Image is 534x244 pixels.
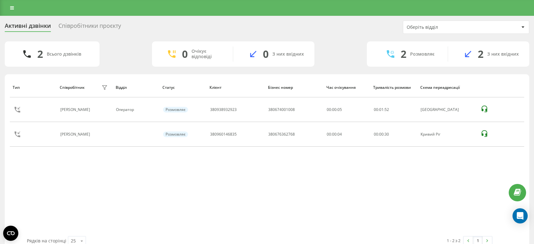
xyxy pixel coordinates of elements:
[210,132,237,137] div: 380960146835
[163,107,188,113] div: Розмовляє
[410,52,434,57] div: Розмовляє
[374,107,389,112] div: : :
[37,48,43,60] div: 2
[162,85,203,90] div: Статус
[209,85,262,90] div: Клієнт
[182,48,188,60] div: 0
[420,85,474,90] div: Схема переадресації
[268,132,295,137] div: 380676362768
[71,238,76,244] div: 25
[60,107,92,112] div: [PERSON_NAME]
[210,107,237,112] div: 380938932923
[478,48,483,60] div: 2
[191,49,223,59] div: Очікує відповіді
[272,52,304,57] div: З них вхідних
[379,107,384,112] span: 01
[268,85,320,90] div: Бізнес номер
[3,226,18,241] button: Open CMP widget
[421,107,474,112] div: [GEOGRAPHIC_DATA]
[27,238,66,244] span: Рядків на сторінці
[447,237,460,244] div: 1 - 2 з 2
[116,107,156,112] div: Оператор
[487,52,519,57] div: З них вхідних
[401,48,406,60] div: 2
[374,132,389,137] div: : :
[47,52,81,57] div: Всього дзвінків
[374,107,378,112] span: 00
[60,132,92,137] div: [PERSON_NAME]
[5,22,51,32] div: Активні дзвінки
[385,131,389,137] span: 30
[374,131,378,137] span: 00
[116,85,157,90] div: Відділ
[327,107,367,112] div: 00:00:05
[385,107,389,112] span: 52
[58,22,121,32] div: Співробітники проєкту
[513,208,528,223] div: Open Intercom Messenger
[13,85,54,90] div: Тип
[326,85,367,90] div: Час очікування
[407,25,482,30] div: Оберіть відділ
[327,132,367,137] div: 00:00:04
[379,131,384,137] span: 00
[268,107,295,112] div: 380674001008
[60,85,85,90] div: Співробітник
[163,131,188,137] div: Розмовляє
[263,48,269,60] div: 0
[373,85,414,90] div: Тривалість розмови
[421,132,474,137] div: Кривий Ріг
